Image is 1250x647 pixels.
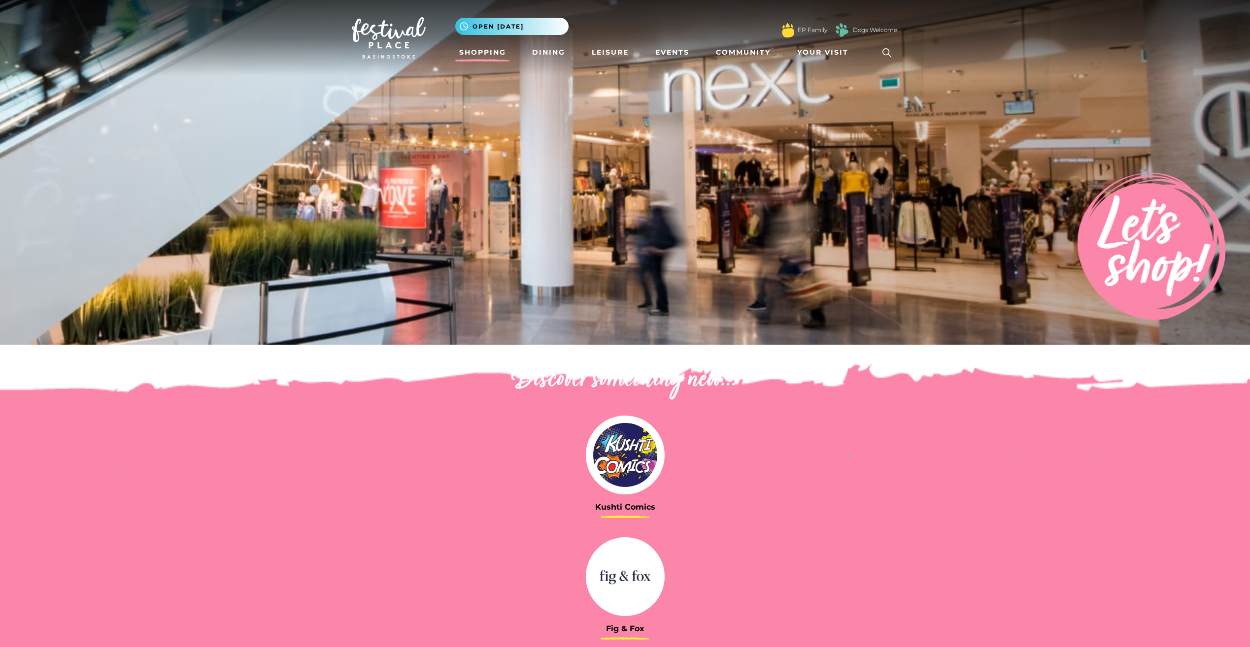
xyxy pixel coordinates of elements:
[473,22,524,31] span: Open [DATE]
[712,43,775,62] a: Community
[352,416,899,512] a: Kushti Comics
[528,43,569,62] a: Dining
[455,43,510,62] a: Shopping
[588,43,633,62] a: Leisure
[352,624,899,633] h3: Fig & Fox
[793,43,857,62] a: Your Visit
[853,26,899,34] a: Dogs Welcome!
[352,364,899,396] h2: Discover something new...
[651,43,693,62] a: Events
[352,17,426,59] img: Festival Place Logo
[352,502,899,512] h3: Kushti Comics
[455,18,569,35] button: Open [DATE]
[797,47,848,58] span: Your Visit
[352,537,899,633] a: Fig & Fox
[798,26,827,34] a: FP Family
